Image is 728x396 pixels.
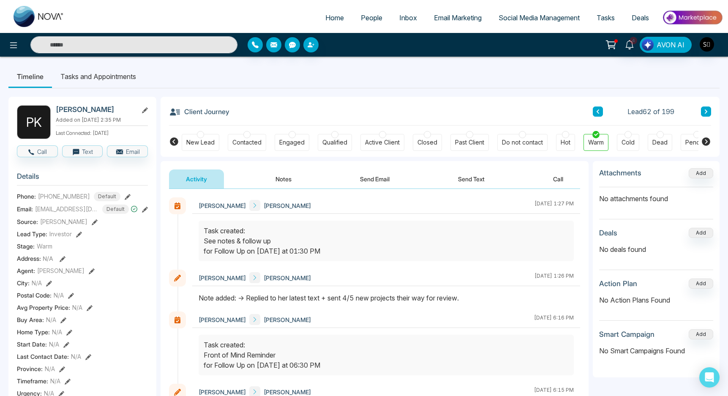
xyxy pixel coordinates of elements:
button: Call [536,169,580,188]
span: Address: [17,254,53,263]
div: Hot [561,138,570,147]
span: N/A [52,328,62,336]
span: Last Contact Date : [17,352,69,361]
button: Text [62,145,103,157]
div: [DATE] 6:16 PM [534,314,574,325]
span: Inbox [399,14,417,22]
img: Market-place.gif [662,8,723,27]
div: Pending [685,138,709,147]
span: Default [94,192,120,201]
span: Agent: [17,266,35,275]
span: N/A [43,255,53,262]
span: [PHONE_NUMBER] [38,192,90,201]
span: N/A [49,340,59,349]
div: [DATE] 1:27 PM [534,200,574,211]
span: Tasks [597,14,615,22]
button: Add [689,279,713,289]
a: Inbox [391,10,425,26]
img: Nova CRM Logo [14,6,64,27]
span: N/A [72,303,82,312]
button: Add [689,168,713,178]
span: [PERSON_NAME] [37,266,85,275]
span: Email Marketing [434,14,482,22]
p: No Smart Campaigns Found [599,346,713,356]
a: Home [317,10,352,26]
span: Email: [17,205,33,213]
a: People [352,10,391,26]
div: P K [17,105,51,139]
span: Province : [17,364,43,373]
a: Social Media Management [490,10,588,26]
span: 4 [630,37,637,44]
div: Warm [588,138,604,147]
span: Investor [49,229,72,238]
a: Email Marketing [425,10,490,26]
span: People [361,14,382,22]
li: Timeline [8,65,52,88]
a: 4 [619,37,640,52]
img: Lead Flow [642,39,654,51]
button: AVON AI [640,37,692,53]
div: Past Client [455,138,484,147]
span: [PERSON_NAME] [264,273,311,282]
p: Last Connected: [DATE] [56,128,148,137]
span: Phone: [17,192,36,201]
h3: Details [17,172,148,185]
span: N/A [50,377,60,385]
button: Add [689,228,713,238]
p: No Action Plans Found [599,295,713,305]
span: N/A [71,352,81,361]
span: [PERSON_NAME] [40,217,87,226]
p: No deals found [599,244,713,254]
span: Home Type : [17,328,50,336]
span: N/A [54,291,64,300]
span: Default [102,205,129,214]
span: Lead 62 of 199 [627,107,674,117]
span: City : [17,279,30,287]
span: Social Media Management [499,14,580,22]
button: Send Text [441,169,502,188]
button: Add [689,329,713,339]
span: Postal Code : [17,291,52,300]
h3: Action Plan [599,279,637,288]
span: N/A [46,315,56,324]
h3: Deals [599,229,617,237]
span: Timeframe : [17,377,48,385]
span: Lead Type: [17,229,47,238]
span: Warm [37,242,52,251]
div: [DATE] 1:26 PM [534,272,574,283]
span: [PERSON_NAME] [199,201,246,210]
span: Start Date : [17,340,47,349]
button: Email [107,145,148,157]
div: New Lead [186,138,215,147]
a: Tasks [588,10,623,26]
p: No attachments found [599,187,713,204]
div: Cold [622,138,635,147]
div: Do not contact [502,138,543,147]
button: Send Email [343,169,406,188]
span: N/A [45,364,55,373]
h3: Attachments [599,169,641,177]
h2: [PERSON_NAME] [56,105,134,114]
span: Stage: [17,242,35,251]
img: User Avatar [700,37,714,52]
h3: Client Journey [169,105,229,118]
div: Qualified [322,138,347,147]
p: Added on [DATE] 2:35 PM [56,116,148,124]
span: [PERSON_NAME] [199,315,246,324]
a: Deals [623,10,657,26]
button: Activity [169,169,224,188]
span: Home [325,14,344,22]
span: AVON AI [657,40,684,50]
span: [PERSON_NAME] [199,273,246,282]
span: N/A [32,279,42,287]
li: Tasks and Appointments [52,65,145,88]
span: Deals [632,14,649,22]
button: Notes [259,169,308,188]
h3: Smart Campaign [599,330,654,339]
div: Open Intercom Messenger [699,367,720,388]
span: Avg Property Price : [17,303,70,312]
span: Buy Area : [17,315,44,324]
span: [PERSON_NAME] [264,201,311,210]
span: Add [689,169,713,176]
